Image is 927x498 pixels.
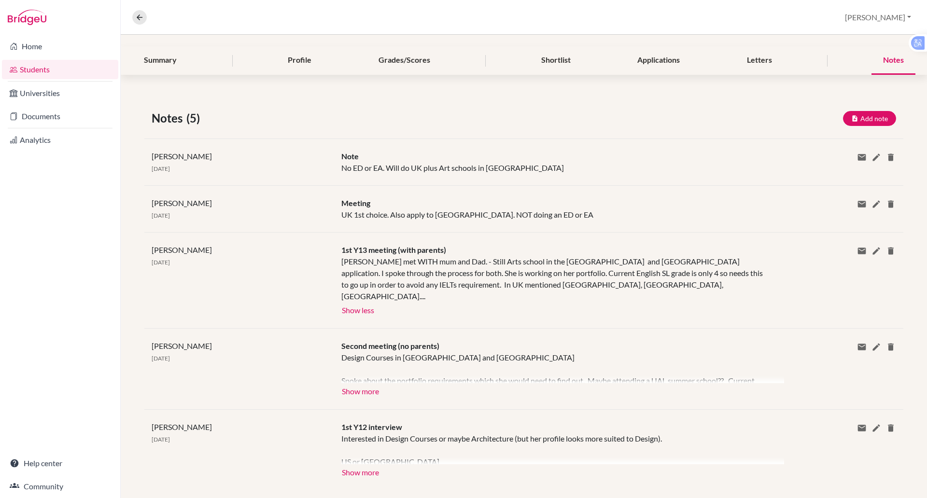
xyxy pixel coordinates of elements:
span: [PERSON_NAME] [152,198,212,207]
span: [DATE] [152,355,170,362]
span: [DATE] [152,436,170,443]
span: Notes [152,110,186,127]
div: Interested in Design Courses or maybe Architecture (but her profile looks more suited to Design).... [341,433,770,464]
a: Community [2,477,118,496]
span: Meeting [341,198,370,207]
a: Documents [2,107,118,126]
a: Students [2,60,118,79]
div: Shortlist [530,46,582,75]
div: Notes [871,46,915,75]
span: 1st Y13 meeting (with parents) [341,245,446,254]
span: (5) [186,110,204,127]
div: No ED or EA. Will do UK plus Art schools in [GEOGRAPHIC_DATA] [334,151,777,174]
div: Summary [132,46,188,75]
a: Analytics [2,130,118,150]
span: Note [341,152,359,161]
button: Add note [843,111,896,126]
span: [PERSON_NAME] [152,422,212,431]
div: Grades/Scores [367,46,442,75]
div: [PERSON_NAME] met WITH mum and Dad. - Still Arts school in the [GEOGRAPHIC_DATA] and [GEOGRAPHIC_... [341,256,770,302]
button: Show more [341,464,379,479]
span: [PERSON_NAME] [152,341,212,350]
div: Profile [276,46,323,75]
span: [DATE] [152,212,170,219]
button: [PERSON_NAME] [841,8,915,27]
span: Second meeting (no parents) [341,341,439,350]
div: UK 1st choice. Also apply to [GEOGRAPHIC_DATA]. NOT doing an ED or EA [334,197,777,221]
a: Home [2,37,118,56]
span: [DATE] [152,259,170,266]
a: Universities [2,83,118,103]
div: Letters [735,46,784,75]
img: Bridge-U [8,10,46,25]
div: Applications [626,46,691,75]
span: [PERSON_NAME] [152,245,212,254]
button: Show more [341,383,379,398]
div: Design Courses in [GEOGRAPHIC_DATA] and [GEOGRAPHIC_DATA] Spoke about the portfolio requirements ... [341,352,770,383]
span: 1st Y12 interview [341,422,402,431]
a: Help center [2,454,118,473]
span: [DATE] [152,165,170,172]
span: [PERSON_NAME] [152,152,212,161]
button: Show less [341,302,375,317]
